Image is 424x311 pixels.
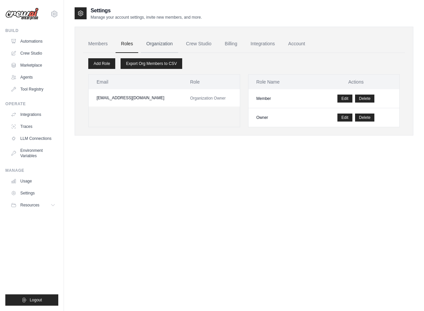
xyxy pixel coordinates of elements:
a: Add Role [88,58,115,69]
a: Settings [8,188,58,198]
a: LLM Connections [8,133,58,144]
a: Marketplace [8,60,58,71]
div: Build [5,28,58,33]
a: Export Org Members to CSV [121,58,182,69]
td: Owner [248,108,313,127]
button: Resources [8,200,58,210]
a: Agents [8,72,58,83]
td: Member [248,89,313,108]
a: Integrations [245,35,280,53]
button: Delete [355,114,375,122]
th: Email [89,75,182,89]
th: Role [182,75,240,89]
th: Role Name [248,75,313,89]
span: Organization Owner [190,96,226,101]
a: Crew Studio [8,48,58,59]
a: Automations [8,36,58,47]
a: Crew Studio [181,35,217,53]
p: Manage your account settings, invite new members, and more. [91,15,202,20]
a: Edit [337,95,352,103]
a: Tool Registry [8,84,58,95]
span: Resources [20,202,39,208]
a: Edit [337,114,352,122]
button: Logout [5,294,58,306]
a: Account [283,35,310,53]
a: Integrations [8,109,58,120]
th: Actions [312,75,399,89]
span: Logout [30,297,42,303]
button: Delete [355,95,375,103]
a: Traces [8,121,58,132]
div: Manage [5,168,58,173]
h2: Settings [91,7,202,15]
a: Environment Variables [8,145,58,161]
a: Roles [116,35,138,53]
a: Members [83,35,113,53]
a: Organization [141,35,178,53]
a: Billing [219,35,242,53]
div: Operate [5,101,58,107]
td: [EMAIL_ADDRESS][DOMAIN_NAME] [89,89,182,107]
img: Logo [5,8,39,20]
a: Usage [8,176,58,186]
